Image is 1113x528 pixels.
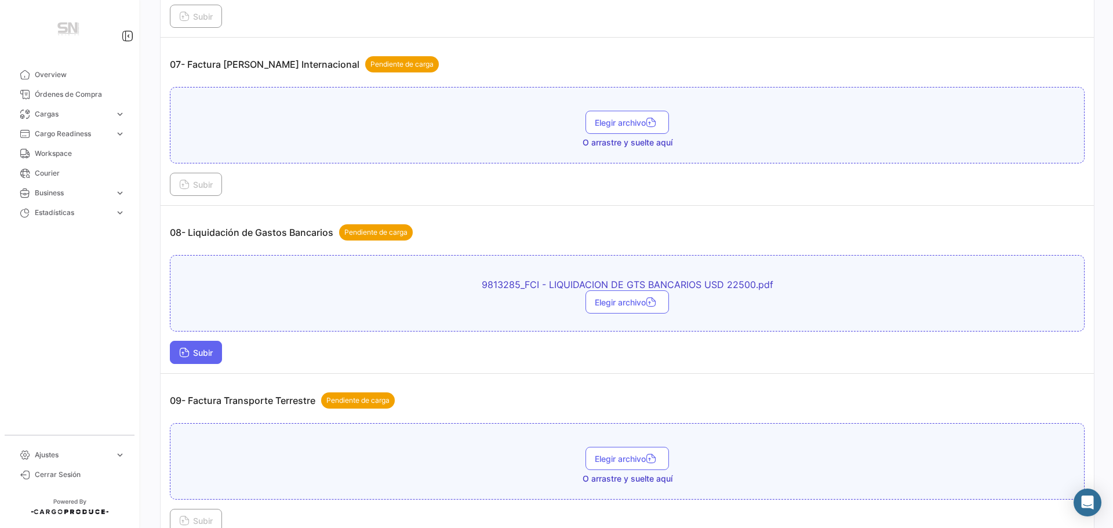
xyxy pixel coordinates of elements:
span: Courier [35,168,125,179]
button: Subir [170,5,222,28]
span: O arrastre y suelte aquí [583,137,672,148]
button: Elegir archivo [585,290,669,314]
span: Elegir archivo [595,454,660,464]
button: Subir [170,173,222,196]
a: Órdenes de Compra [9,85,130,104]
button: Elegir archivo [585,111,669,134]
button: Subir [170,341,222,364]
span: Business [35,188,110,198]
img: Manufactura+Logo.png [41,14,99,46]
span: Cerrar Sesión [35,469,125,480]
span: Estadísticas [35,207,110,218]
span: expand_more [115,129,125,139]
a: Overview [9,65,130,85]
p: 08- Liquidación de Gastos Bancarios [170,224,413,241]
div: Abrir Intercom Messenger [1074,489,1101,516]
span: Subir [179,180,213,190]
span: expand_more [115,188,125,198]
span: Pendiente de carga [344,227,408,238]
p: 09- Factura Transporte Terrestre [170,392,395,409]
span: expand_more [115,109,125,119]
span: Ajustes [35,450,110,460]
span: Cargas [35,109,110,119]
a: Courier [9,163,130,183]
span: 9813285_FCI - LIQUIDACION DE GTS BANCARIOS USD 22500.pdf [424,279,830,290]
span: Pendiente de carga [326,395,390,406]
span: Workspace [35,148,125,159]
span: Cargo Readiness [35,129,110,139]
span: Subir [179,348,213,358]
span: Elegir archivo [595,297,660,307]
span: expand_more [115,207,125,218]
span: Subir [179,516,213,526]
span: Órdenes de Compra [35,89,125,100]
span: Elegir archivo [595,118,660,128]
span: O arrastre y suelte aquí [583,473,672,485]
p: 07- Factura [PERSON_NAME] Internacional [170,56,439,72]
span: Pendiente de carga [370,59,434,70]
a: Workspace [9,144,130,163]
button: Elegir archivo [585,447,669,470]
span: Subir [179,12,213,21]
span: Overview [35,70,125,80]
span: expand_more [115,450,125,460]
